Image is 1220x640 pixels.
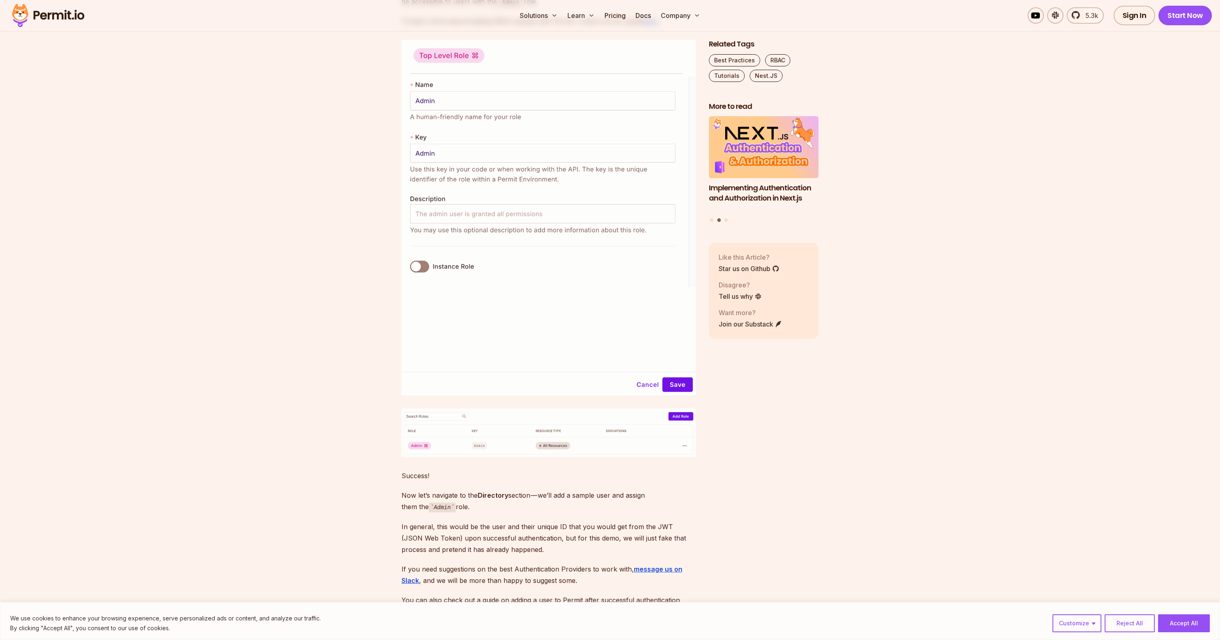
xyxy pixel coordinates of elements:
[634,565,682,573] strong: message us on
[709,39,819,49] h2: Related Tags
[1052,614,1101,632] button: Customize
[402,594,696,617] p: You can also check out a guide on adding a user to Permit after successful authentication with .
[709,117,819,223] div: Posts
[709,70,745,82] a: Tutorials
[478,491,508,499] strong: Directory
[709,54,760,66] a: Best Practices
[402,565,682,585] a: message us on Slack
[10,623,321,633] p: By clicking "Accept All", you consent to our use of cookies.
[657,7,704,24] button: Company
[765,54,790,66] a: RBAC
[601,7,629,24] a: Pricing
[709,117,819,214] li: 2 of 3
[719,252,779,262] p: Like this Article?
[10,614,321,623] p: We use cookies to enhance your browsing experience, serve personalized ads or content, and analyz...
[402,490,696,513] p: Now let’s navigate to the section — we’ll add a sample user and assign them the role.
[1114,6,1156,25] a: Sign In
[402,470,696,481] p: Success!
[1158,6,1212,25] a: Start Now
[709,102,819,112] h2: More to read
[709,117,819,179] img: Implementing Authentication and Authorization in Next.js
[1067,7,1104,24] a: 5.3k
[719,291,762,301] a: Tell us why
[724,218,728,222] button: Go to slide 3
[710,218,713,222] button: Go to slide 1
[516,7,561,24] button: Solutions
[402,40,696,395] img: Screenshot 2024-12-13 at 15.56.05.png
[1105,614,1155,632] button: Reject All
[402,563,696,586] p: If you need suggestions on the best Authentication Providers to work with, , and we will be more ...
[717,218,721,222] button: Go to slide 2
[8,2,88,29] img: Permit logo
[750,70,783,82] a: Nest.JS
[402,408,696,457] img: Screenshot 2024-12-13 at 15.56.54.png
[719,308,782,318] p: Want more?
[402,576,419,585] strong: Slack
[1158,614,1210,632] button: Accept All
[719,319,782,329] a: Join our Substack
[564,7,598,24] button: Learn
[1081,11,1098,20] span: 5.3k
[402,521,696,555] p: In general, this would be the user and their unique ID that you would get from the JWT (JSON Web ...
[719,280,762,290] p: Disagree?
[429,503,456,512] code: Admin
[719,264,779,274] a: Star us on Github
[709,183,819,203] h3: Implementing Authentication and Authorization in Next.js
[632,7,654,24] a: Docs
